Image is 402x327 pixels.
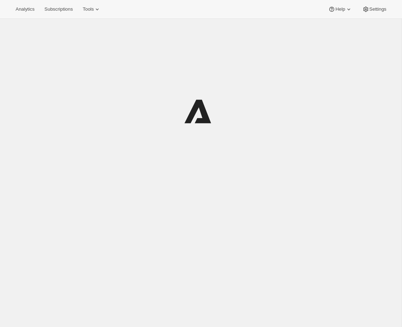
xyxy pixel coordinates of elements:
[83,6,94,12] span: Tools
[324,4,356,14] button: Help
[335,6,345,12] span: Help
[16,6,34,12] span: Analytics
[78,4,105,14] button: Tools
[358,4,391,14] button: Settings
[369,6,386,12] span: Settings
[44,6,73,12] span: Subscriptions
[11,4,39,14] button: Analytics
[40,4,77,14] button: Subscriptions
